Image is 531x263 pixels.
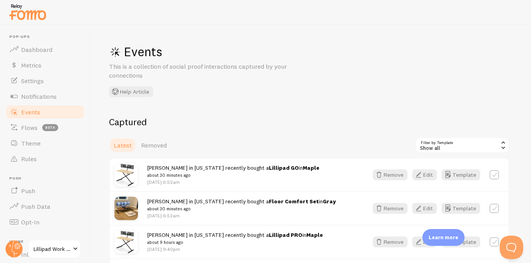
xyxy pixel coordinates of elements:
[147,164,319,179] span: [PERSON_NAME] in [US_STATE] recently bought a in
[8,2,47,22] img: fomo-relay-logo-orange.svg
[5,214,85,230] a: Opt-In
[500,236,523,259] iframe: Help Scout Beacon - Open
[21,124,38,131] span: Flows
[5,57,85,73] a: Metrics
[114,230,138,254] img: Lillipad42Maple1.jpg
[114,141,132,149] span: Latest
[147,205,336,212] small: about 30 minutes ago
[147,239,323,246] small: about 9 hours ago
[21,139,41,147] span: Theme
[5,120,85,135] a: Flows beta
[5,104,85,120] a: Events
[109,44,343,60] h1: Events
[21,218,39,226] span: Opt-In
[21,46,52,53] span: Dashboard
[412,203,442,214] a: Edit
[269,231,302,238] a: Lillipad PRO
[412,236,442,247] a: Edit
[109,116,509,128] h2: Captured
[109,137,136,153] a: Latest
[109,62,297,80] p: This is a collection of social proof interactions captured by your connections
[109,86,153,97] button: Help Article
[5,42,85,57] a: Dashboard
[147,212,336,219] p: [DATE] 6:52am
[21,203,50,210] span: Push Data
[442,203,480,214] button: Template
[323,198,336,205] strong: Gray
[5,199,85,214] a: Push Data
[147,179,319,185] p: [DATE] 6:52am
[114,197,138,220] img: Lillipad_floor_cushion_yoga_pillow_small.jpg
[21,187,35,195] span: Push
[28,240,81,258] a: Lillipad Work Solutions
[147,172,319,179] small: about 30 minutes ago
[9,176,85,181] span: Push
[114,163,138,187] img: Lillipad42Maple1.jpg
[5,151,85,167] a: Rules
[21,61,41,69] span: Metrics
[9,34,85,39] span: Pop-ups
[21,155,37,163] span: Rules
[147,246,323,252] p: [DATE] 9:40pm
[5,73,85,89] a: Settings
[21,92,57,100] span: Notifications
[5,183,85,199] a: Push
[147,231,323,246] span: [PERSON_NAME] in [US_STATE] recently bought a in
[136,137,172,153] a: Removed
[147,198,336,212] span: [PERSON_NAME] in [US_STATE] recently bought a in
[5,135,85,151] a: Theme
[373,236,408,247] button: Remove
[21,108,40,116] span: Events
[21,77,44,85] span: Settings
[306,231,323,238] strong: Maple
[141,141,167,149] span: Removed
[373,169,408,180] button: Remove
[412,203,437,214] button: Edit
[269,198,319,205] a: Floor Comfort Set
[269,164,299,171] a: Lillipad GO
[34,244,71,254] span: Lillipad Work Solutions
[373,203,408,214] button: Remove
[429,234,458,241] p: Learn more
[422,229,465,246] div: Learn more
[412,169,442,180] a: Edit
[303,164,319,171] strong: Maple
[415,137,509,153] div: Show all
[42,124,58,131] span: beta
[9,239,85,244] span: Inline
[412,236,437,247] button: Edit
[5,89,85,104] a: Notifications
[442,169,480,180] button: Template
[412,169,437,180] button: Edit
